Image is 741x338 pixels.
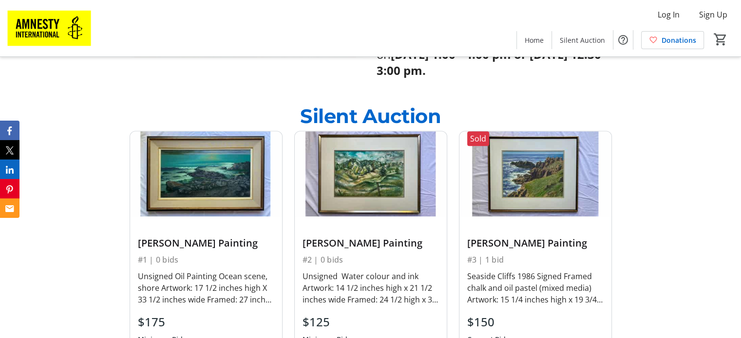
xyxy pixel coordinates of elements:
[691,7,735,22] button: Sign Up
[467,313,506,331] div: $150
[303,313,348,331] div: $125
[467,237,604,249] div: [PERSON_NAME] Painting
[303,270,439,305] div: Unsigned Water colour and ink Artwork: 14 1/2 inches high x 21 1/2 inches wide Framed: 24 1/2 hig...
[517,31,551,49] a: Home
[6,4,93,53] img: Amnesty International - Group 65's Logo
[295,131,447,217] img: Edwy Cooke Painting
[300,102,441,131] div: Silent Auction
[552,31,613,49] a: Silent Auction
[303,253,439,267] div: #2 | 0 bids
[641,31,704,49] a: Donations
[467,253,604,267] div: #3 | 1 bid
[658,9,680,20] span: Log In
[130,131,282,217] img: Edwy Cooke Painting
[613,30,633,50] button: Help
[650,7,687,22] button: Log In
[699,9,727,20] span: Sign Up
[560,35,605,45] span: Silent Auction
[712,31,729,48] button: Cart
[662,35,696,45] span: Donations
[138,313,183,331] div: $175
[138,253,274,267] div: #1 | 0 bids
[303,237,439,249] div: [PERSON_NAME] Painting
[467,131,489,146] div: Sold
[138,270,274,305] div: Unsigned Oil Painting Ocean scene, shore Artwork: 17 1/2 inches high X 33 1/2 inches wide Framed:...
[459,131,611,217] img: Edwy Cooke Painting
[377,46,608,78] strong: [DATE] 1:00 - 4:00 pm or [DATE] 12:30 - 3:00 pm.
[467,270,604,305] div: Seaside Cliffs 1986 Signed Framed chalk and oil pastel (mixed media) Artwork: 15 1/4 inches high ...
[525,35,544,45] span: Home
[138,237,274,249] div: [PERSON_NAME] Painting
